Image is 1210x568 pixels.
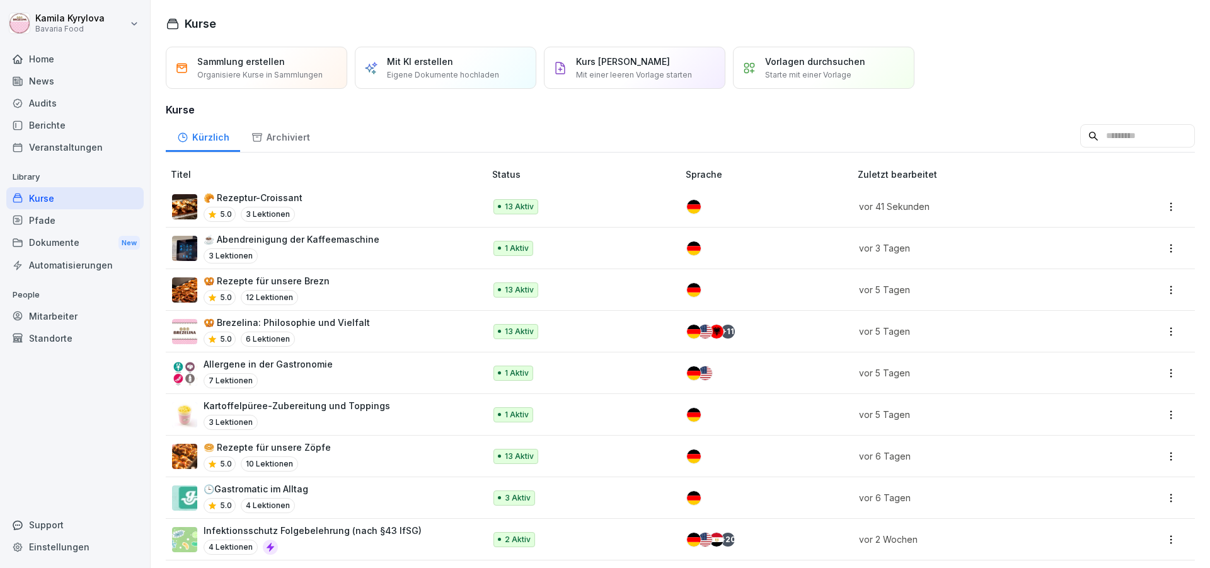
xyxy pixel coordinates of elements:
[6,70,144,92] a: News
[505,201,534,212] p: 13 Aktiv
[721,325,735,339] div: + 11
[204,233,379,246] p: ☕ Abendreinigung der Kaffeemaschine
[859,200,1093,213] p: vor 41 Sekunden
[687,366,701,380] img: de.svg
[6,254,144,276] a: Automatisierungen
[505,451,534,462] p: 13 Aktiv
[204,540,258,555] p: 4 Lektionen
[220,333,232,345] p: 5.0
[172,194,197,219] img: uiwnpppfzomfnd70mlw8txee.png
[35,25,105,33] p: Bavaria Food
[6,327,144,349] a: Standorte
[204,441,331,454] p: 🥯 Rezepte für unsere Zöpfe
[6,285,144,305] p: People
[241,290,298,305] p: 12 Lektionen
[859,366,1093,380] p: vor 5 Tagen
[687,200,701,214] img: de.svg
[687,325,701,339] img: de.svg
[576,55,670,68] p: Kurs [PERSON_NAME]
[505,534,531,545] p: 2 Aktiv
[172,402,197,427] img: ur5kfpj4g1mhuir9rzgpc78h.png
[765,69,851,81] p: Starte mit einer Vorlage
[240,120,321,152] a: Archiviert
[505,368,529,379] p: 1 Aktiv
[698,366,712,380] img: us.svg
[241,332,295,347] p: 6 Lektionen
[687,283,701,297] img: de.svg
[172,444,197,469] img: g80a8fc6kexzniuu9it64ulf.png
[172,485,197,511] img: zf1diywe2uika4nfqdkmjb3e.png
[6,48,144,70] a: Home
[687,491,701,505] img: de.svg
[710,325,723,339] img: al.svg
[859,533,1093,546] p: vor 2 Wochen
[220,500,232,511] p: 5.0
[710,533,723,547] img: eg.svg
[859,283,1093,296] p: vor 5 Tagen
[166,120,240,152] a: Kürzlich
[859,241,1093,255] p: vor 3 Tagen
[171,168,487,181] p: Titel
[6,187,144,209] a: Kurse
[197,55,285,68] p: Sammlung erstellen
[721,533,735,547] div: + 20
[698,325,712,339] img: us.svg
[687,449,701,463] img: de.svg
[6,536,144,558] a: Einstellungen
[687,533,701,547] img: de.svg
[859,449,1093,463] p: vor 6 Tagen
[172,277,197,303] img: wxm90gn7bi8v0z1otajcw90g.png
[6,114,144,136] a: Berichte
[35,13,105,24] p: Kamila Kyrylova
[505,326,534,337] p: 13 Aktiv
[241,207,295,222] p: 3 Lektionen
[765,55,865,68] p: Vorlagen durchsuchen
[6,231,144,255] a: DokumenteNew
[204,316,370,329] p: 🥨 Brezelina: Philosophie und Vielfalt
[197,69,323,81] p: Organisiere Kurse in Sammlungen
[6,136,144,158] a: Veranstaltungen
[686,168,853,181] p: Sprache
[220,209,232,220] p: 5.0
[172,527,197,552] img: tgff07aey9ahi6f4hltuk21p.png
[492,168,681,181] p: Status
[387,69,499,81] p: Eigene Dokumente hochladen
[185,15,216,32] h1: Kurse
[505,284,534,296] p: 13 Aktiv
[6,231,144,255] div: Dokumente
[859,325,1093,338] p: vor 5 Tagen
[505,409,529,420] p: 1 Aktiv
[698,533,712,547] img: us.svg
[172,236,197,261] img: um2bbbjq4dbxxqlrsbhdtvqt.png
[241,456,298,472] p: 10 Lektionen
[387,55,453,68] p: Mit KI erstellen
[204,248,258,264] p: 3 Lektionen
[204,373,258,388] p: 7 Lektionen
[204,191,302,204] p: 🥐 Rezeptur-Croissant
[576,69,692,81] p: Mit einer leeren Vorlage starten
[204,415,258,430] p: 3 Lektionen
[172,361,197,386] img: wi6qaxf14ni09ll6d10wcg5r.png
[6,209,144,231] div: Pfade
[204,524,422,537] p: Infektionsschutz Folgebelehrung (nach §43 IfSG)
[6,92,144,114] a: Audits
[172,319,197,344] img: fkzffi32ddptk8ye5fwms4as.png
[220,458,232,470] p: 5.0
[6,305,144,327] a: Mitarbeiter
[6,167,144,187] p: Library
[859,491,1093,504] p: vor 6 Tagen
[204,357,333,371] p: Allergene in der Gastronomie
[204,482,308,496] p: 🕒Gastromatic im Alltag
[505,243,529,254] p: 1 Aktiv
